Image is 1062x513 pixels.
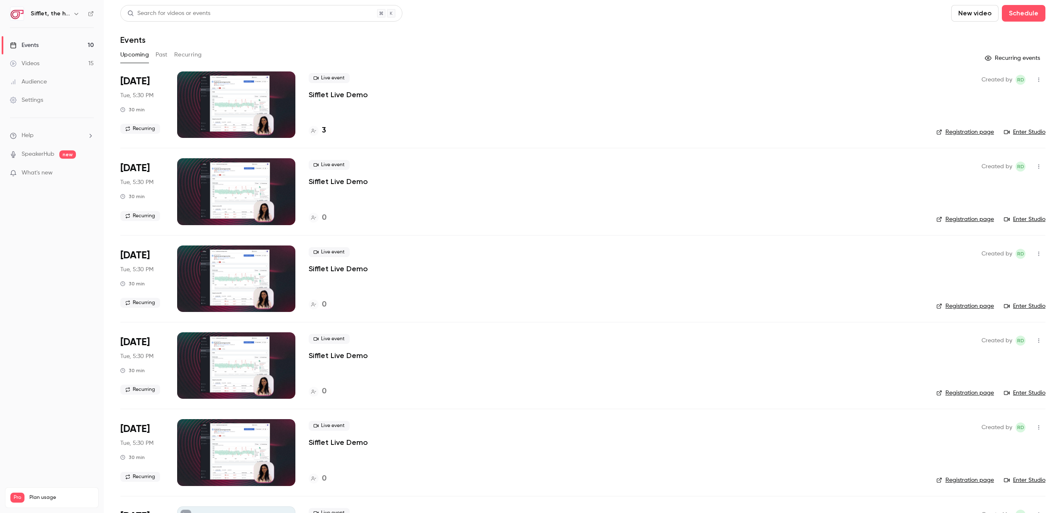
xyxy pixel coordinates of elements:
[322,473,326,484] h4: 0
[936,128,994,136] a: Registration page
[309,264,368,274] a: Sifflet Live Demo
[120,35,146,45] h1: Events
[1016,162,1025,172] span: Romain Doutriaux
[120,336,150,349] span: [DATE]
[10,493,24,503] span: Pro
[120,124,160,134] span: Recurring
[1004,215,1045,223] a: Enter Studio
[1016,422,1025,432] span: Romain Doutriaux
[309,437,368,447] a: Sifflet Live Demo
[120,422,150,436] span: [DATE]
[322,125,326,136] h4: 3
[1004,389,1045,397] a: Enter Studio
[309,160,350,170] span: Live event
[120,193,145,200] div: 30 min
[1017,75,1024,85] span: RD
[309,247,350,257] span: Live event
[1016,336,1025,346] span: Romain Doutriaux
[322,299,326,310] h4: 0
[120,211,160,221] span: Recurring
[309,299,326,310] a: 0
[981,52,1045,65] button: Recurring events
[120,71,164,138] div: Sep 30 Tue, 5:30 PM (Europe/Paris)
[936,302,994,310] a: Registration page
[120,352,153,361] span: Tue, 5:30 PM
[936,215,994,223] a: Registration page
[1017,162,1024,172] span: RD
[1004,302,1045,310] a: Enter Studio
[120,332,164,399] div: Nov 4 Tue, 5:30 PM (Europe/Paris)
[309,177,368,187] a: Sifflet Live Demo
[10,7,24,20] img: Sifflet, the holistic data observability platform
[120,91,153,100] span: Tue, 5:30 PM
[120,249,150,262] span: [DATE]
[982,162,1012,172] span: Created by
[1004,128,1045,136] a: Enter Studio
[120,472,160,482] span: Recurring
[120,245,164,312] div: Oct 21 Tue, 5:30 PM (Europe/Paris)
[84,169,94,177] iframe: Noticeable Trigger
[309,334,350,344] span: Live event
[1017,422,1024,432] span: RD
[309,125,326,136] a: 3
[1002,5,1045,22] button: Schedule
[1017,336,1024,346] span: RD
[309,473,326,484] a: 0
[10,78,47,86] div: Audience
[1017,249,1024,259] span: RD
[322,212,326,223] h4: 0
[309,73,350,83] span: Live event
[1016,75,1025,85] span: Romain Doutriaux
[120,265,153,274] span: Tue, 5:30 PM
[309,421,350,431] span: Live event
[120,454,145,461] div: 30 min
[120,298,160,308] span: Recurring
[174,48,202,61] button: Recurring
[10,59,39,68] div: Videos
[22,150,54,159] a: SpeakerHub
[29,494,93,501] span: Plan usage
[120,385,160,395] span: Recurring
[120,48,149,61] button: Upcoming
[22,131,34,140] span: Help
[936,389,994,397] a: Registration page
[309,351,368,361] a: Sifflet Live Demo
[982,75,1012,85] span: Created by
[309,90,368,100] a: Sifflet Live Demo
[10,131,94,140] li: help-dropdown-opener
[120,162,150,175] span: [DATE]
[120,367,145,374] div: 30 min
[127,9,210,18] div: Search for videos or events
[951,5,999,22] button: New video
[322,386,326,397] h4: 0
[982,249,1012,259] span: Created by
[982,336,1012,346] span: Created by
[120,158,164,225] div: Oct 14 Tue, 5:30 PM (Europe/Paris)
[309,386,326,397] a: 0
[120,75,150,88] span: [DATE]
[10,96,43,104] div: Settings
[1004,476,1045,484] a: Enter Studio
[309,212,326,223] a: 0
[120,178,153,187] span: Tue, 5:30 PM
[120,106,145,113] div: 30 min
[120,419,164,486] div: Nov 18 Tue, 5:30 PM (Europe/Paris)
[156,48,168,61] button: Past
[31,10,70,18] h6: Sifflet, the holistic data observability platform
[22,169,53,177] span: What's new
[1016,249,1025,259] span: Romain Doutriaux
[120,439,153,447] span: Tue, 5:30 PM
[120,280,145,287] div: 30 min
[10,41,39,49] div: Events
[936,476,994,484] a: Registration page
[59,150,76,159] span: new
[982,422,1012,432] span: Created by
